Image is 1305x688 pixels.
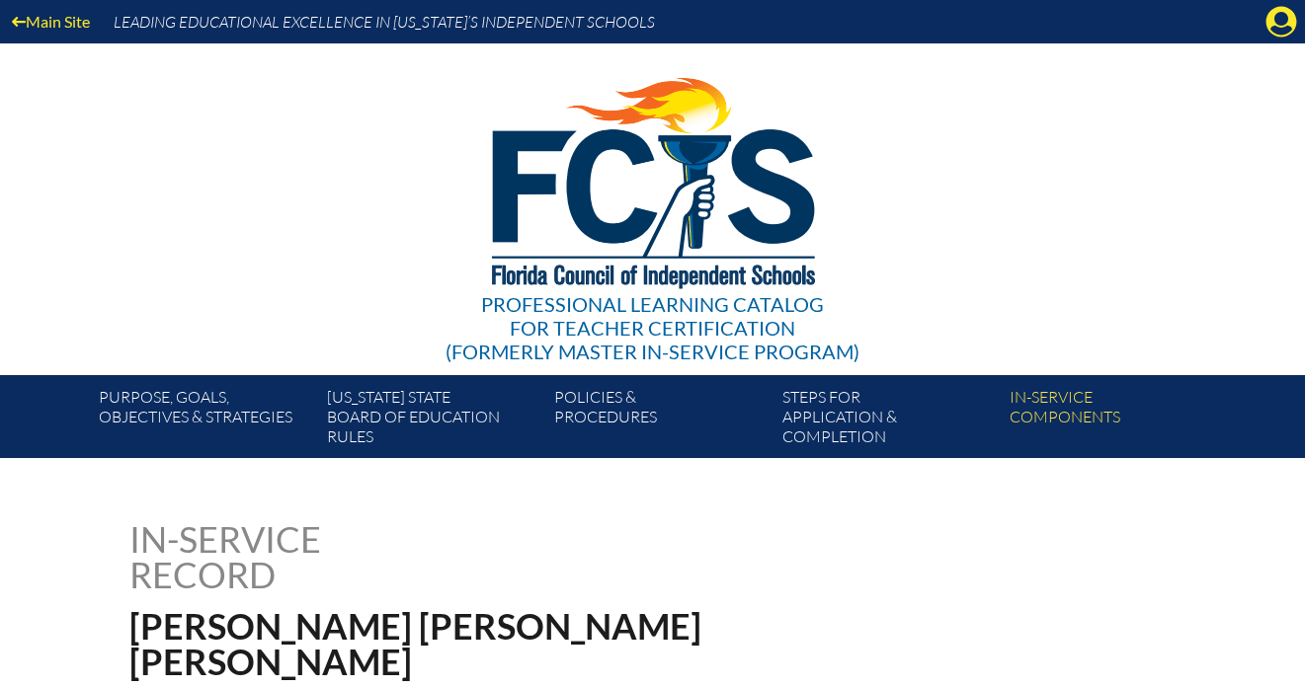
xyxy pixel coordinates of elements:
[546,383,774,458] a: Policies &Procedures
[438,39,867,367] a: Professional Learning Catalog for Teacher Certification(formerly Master In-service Program)
[1265,6,1297,38] svg: Manage account
[449,43,856,313] img: FCISlogo221.eps
[129,608,778,679] h1: [PERSON_NAME] [PERSON_NAME] [PERSON_NAME]
[1002,383,1229,458] a: In-servicecomponents
[510,316,795,340] span: for Teacher Certification
[775,383,1002,458] a: Steps forapplication & completion
[129,521,528,592] h1: In-service record
[319,383,546,458] a: [US_STATE] StateBoard of Education rules
[91,383,318,458] a: Purpose, goals,objectives & strategies
[4,8,98,35] a: Main Site
[446,292,859,363] div: Professional Learning Catalog (formerly Master In-service Program)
